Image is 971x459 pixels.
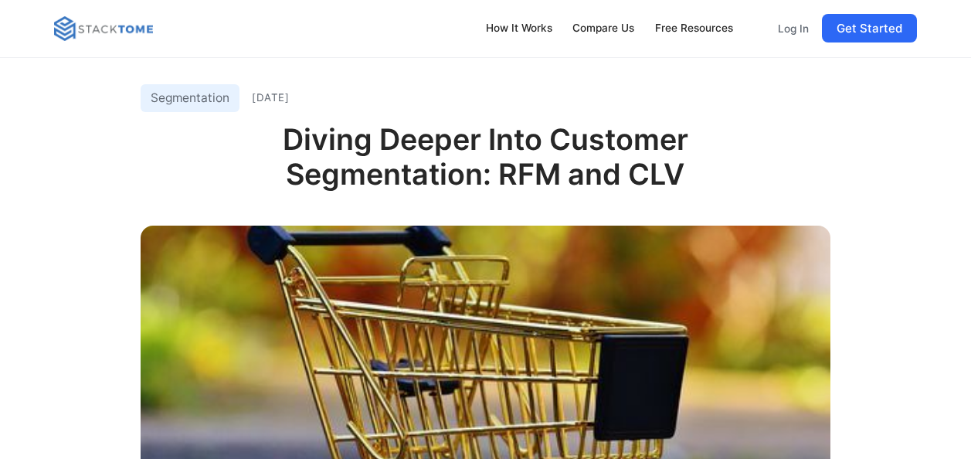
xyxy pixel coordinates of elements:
div: Compare Us [572,20,634,37]
p: Log In [778,22,809,36]
h1: Diving Deeper Into Customer Segmentation: RFM and CLV [141,122,831,219]
div: Free Resources [655,20,733,37]
a: Compare Us [565,12,642,45]
div: How It Works [486,20,552,37]
a: Get Started [822,14,917,42]
p: [DATE] [252,93,289,103]
a: How It Works [478,12,559,45]
a: Log In [771,14,815,43]
p: Segmentation [151,88,229,109]
a: Free Resources [648,12,741,45]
